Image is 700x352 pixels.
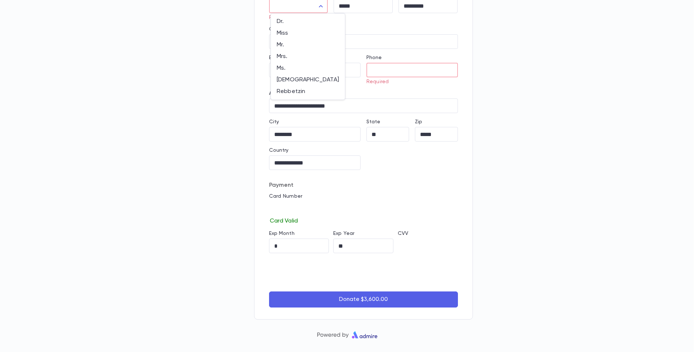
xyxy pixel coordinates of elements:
span: Rebbetzin [277,88,339,95]
span: Dr. [277,18,339,25]
span: Mrs. [277,53,339,60]
span: Miss [277,30,339,37]
span: [DEMOGRAPHIC_DATA] [277,76,339,84]
span: Ms. [277,65,339,72]
span: Mr. [277,41,339,49]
